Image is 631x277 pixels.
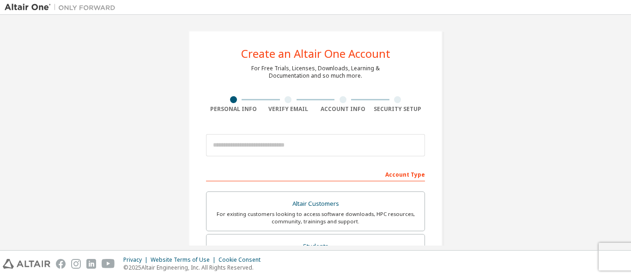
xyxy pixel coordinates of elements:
img: instagram.svg [71,259,81,269]
div: For Free Trials, Licenses, Downloads, Learning & Documentation and so much more. [251,65,380,80]
div: Cookie Consent [218,256,266,264]
div: Create an Altair One Account [241,48,390,59]
div: For existing customers looking to access software downloads, HPC resources, community, trainings ... [212,210,419,225]
img: linkedin.svg [86,259,96,269]
p: © 2025 Altair Engineering, Inc. All Rights Reserved. [123,264,266,271]
img: youtube.svg [102,259,115,269]
div: Personal Info [206,105,261,113]
div: Security Setup [370,105,425,113]
img: facebook.svg [56,259,66,269]
div: Website Terms of Use [151,256,218,264]
img: altair_logo.svg [3,259,50,269]
img: Altair One [5,3,120,12]
div: Account Info [315,105,370,113]
div: Account Type [206,166,425,181]
div: Privacy [123,256,151,264]
div: Students [212,240,419,253]
div: Altair Customers [212,197,419,210]
div: Verify Email [261,105,316,113]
